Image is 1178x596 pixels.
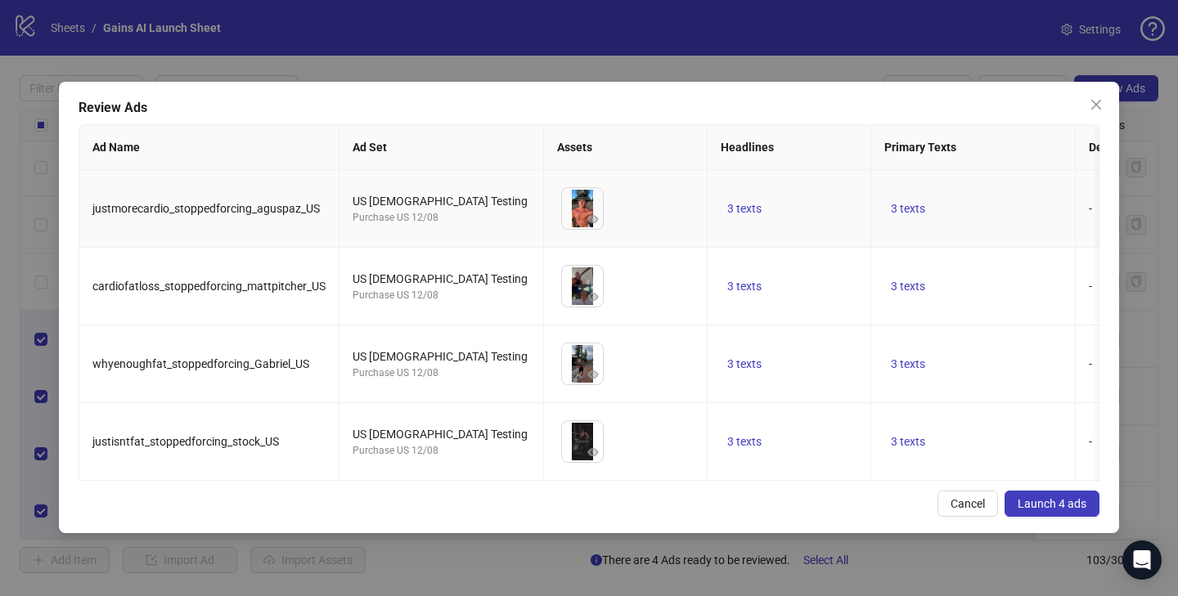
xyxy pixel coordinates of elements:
span: eye [587,291,599,302]
button: Cancel [937,491,998,517]
img: Asset 1 [562,343,603,384]
button: 3 texts [884,432,932,451]
span: 3 texts [727,280,762,293]
button: Preview [583,365,603,384]
span: eye [587,446,599,458]
div: US [DEMOGRAPHIC_DATA] Testing [353,425,530,443]
div: Review Ads [79,98,1099,118]
span: Cancel [951,497,985,510]
div: Purchase US 12/08 [353,365,530,381]
button: Preview [583,442,603,462]
span: justisntfat_stoppedforcing_stock_US [92,435,279,448]
span: - [1089,280,1092,293]
span: 3 texts [891,357,925,370]
button: 3 texts [721,199,768,218]
span: Launch 4 ads [1018,497,1086,510]
th: Ad Name [79,125,339,170]
span: 3 texts [727,202,762,215]
button: Preview [583,287,603,307]
div: US [DEMOGRAPHIC_DATA] Testing [353,192,530,210]
th: Assets [544,125,708,170]
button: 3 texts [721,276,768,296]
th: Primary Texts [871,125,1076,170]
span: close [1090,98,1103,111]
button: 3 texts [884,276,932,296]
button: 3 texts [884,199,932,218]
button: Launch 4 ads [1005,491,1099,517]
button: Close [1083,92,1109,118]
span: 3 texts [891,202,925,215]
span: - [1089,202,1092,215]
th: Ad Set [339,125,544,170]
img: Asset 1 [562,421,603,462]
span: cardiofatloss_stoppedforcing_mattpitcher_US [92,280,326,293]
button: 3 texts [721,432,768,451]
div: Purchase US 12/08 [353,443,530,459]
span: 3 texts [727,435,762,448]
span: - [1089,435,1092,448]
div: Purchase US 12/08 [353,210,530,226]
img: Asset 1 [562,188,603,229]
button: 3 texts [721,354,768,374]
span: 3 texts [891,435,925,448]
div: Purchase US 12/08 [353,288,530,303]
span: eye [587,213,599,225]
span: 3 texts [727,357,762,370]
button: Preview [583,209,603,229]
span: eye [587,369,599,380]
div: US [DEMOGRAPHIC_DATA] Testing [353,347,530,365]
th: Headlines [708,125,871,170]
span: - [1089,357,1092,370]
div: Open Intercom Messenger [1122,540,1162,580]
div: US [DEMOGRAPHIC_DATA] Testing [353,270,530,288]
img: Asset 1 [562,266,603,307]
button: 3 texts [884,354,932,374]
span: justmorecardio_stoppedforcing_aguspaz_US [92,202,320,215]
span: 3 texts [891,280,925,293]
span: whyenoughfat_stoppedforcing_Gabriel_US [92,357,309,370]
